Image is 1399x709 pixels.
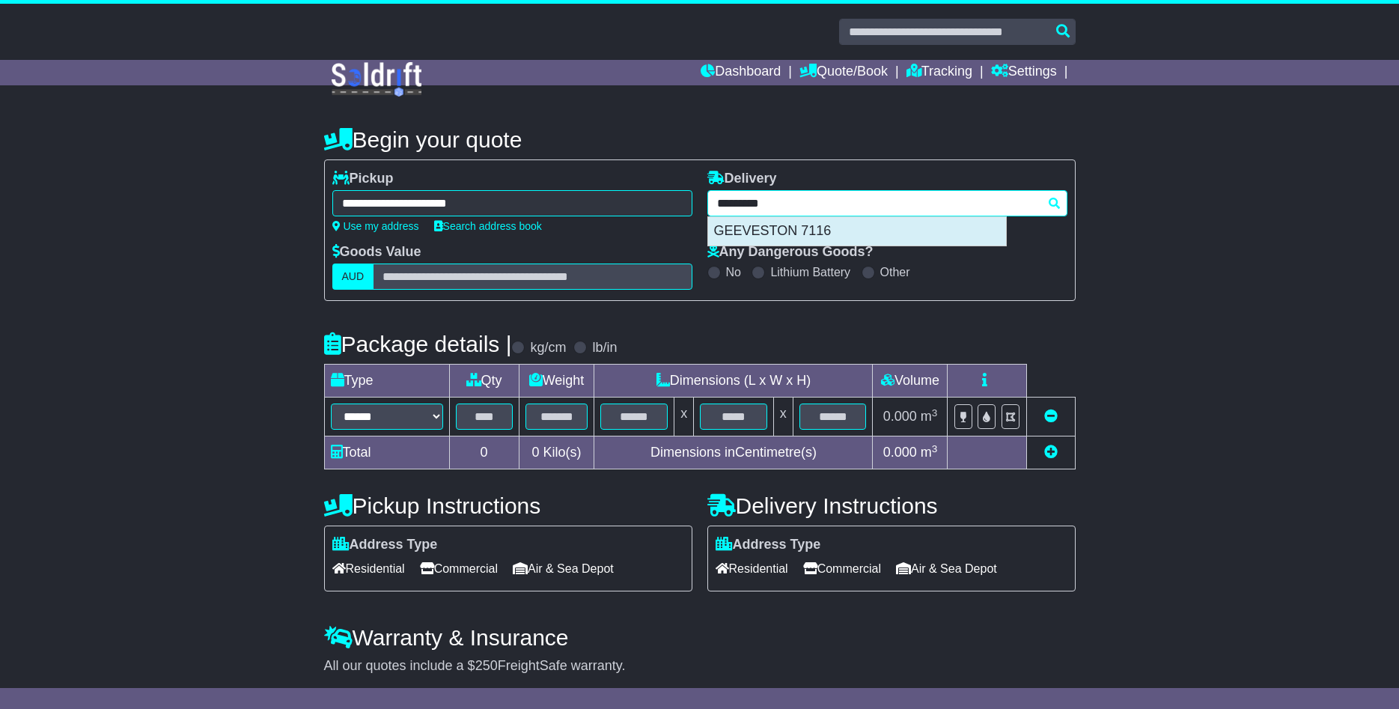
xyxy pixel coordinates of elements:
td: Kilo(s) [519,436,594,469]
span: 0 [531,445,539,460]
a: Add new item [1044,445,1058,460]
span: m [921,409,938,424]
sup: 3 [932,443,938,454]
h4: Package details | [324,332,512,356]
td: Volume [873,365,948,398]
td: Total [324,436,449,469]
a: Remove this item [1044,409,1058,424]
label: Lithium Battery [770,265,850,279]
a: Search address book [434,220,542,232]
h4: Warranty & Insurance [324,625,1076,650]
label: Delivery [707,171,777,187]
a: Use my address [332,220,419,232]
span: 0.000 [883,409,917,424]
sup: 3 [932,407,938,419]
label: Any Dangerous Goods? [707,244,874,261]
td: Dimensions in Centimetre(s) [594,436,873,469]
a: Settings [991,60,1057,85]
span: Air & Sea Depot [896,557,997,580]
div: All our quotes include a $ FreightSafe warranty. [324,658,1076,675]
a: Quote/Book [799,60,888,85]
typeahead: Please provide city [707,190,1067,216]
label: No [726,265,741,279]
label: Pickup [332,171,394,187]
label: Goods Value [332,244,421,261]
td: Weight [519,365,594,398]
label: Other [880,265,910,279]
span: Residential [332,557,405,580]
td: Dimensions (L x W x H) [594,365,873,398]
span: 250 [475,658,498,673]
span: m [921,445,938,460]
td: Type [324,365,449,398]
td: Qty [449,365,519,398]
span: Residential [716,557,788,580]
label: Address Type [716,537,821,553]
span: Commercial [803,557,881,580]
h4: Begin your quote [324,127,1076,152]
td: x [773,398,793,436]
label: Address Type [332,537,438,553]
a: Dashboard [701,60,781,85]
a: Tracking [906,60,972,85]
label: AUD [332,264,374,290]
span: Air & Sea Depot [513,557,614,580]
label: kg/cm [530,340,566,356]
h4: Delivery Instructions [707,493,1076,518]
td: x [674,398,694,436]
div: GEEVESTON 7116 [708,217,1006,246]
h4: Pickup Instructions [324,493,692,518]
label: lb/in [592,340,617,356]
td: 0 [449,436,519,469]
span: Commercial [420,557,498,580]
span: 0.000 [883,445,917,460]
